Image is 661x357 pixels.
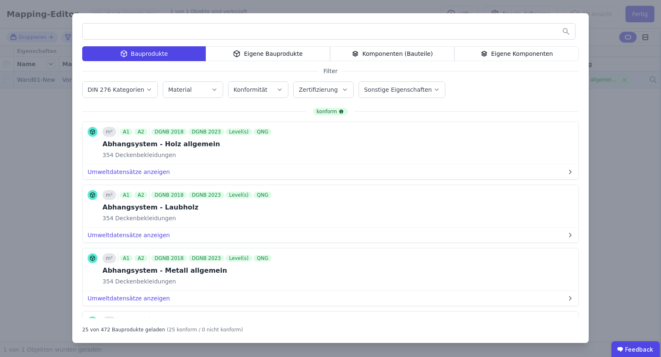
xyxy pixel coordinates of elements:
div: DGNB 2023 [188,129,224,135]
label: DIN 276 Kategorien [88,86,146,93]
span: Deckenbekleidungen [114,214,176,222]
div: m² [102,253,116,263]
div: A1 [120,255,133,262]
div: Level(s) [226,192,252,198]
div: Level(s) [226,255,252,262]
div: Level(s) [226,129,252,135]
button: DIN 276 Kategorien [83,82,157,98]
div: Eigene Komponenten [454,46,579,61]
div: m² [102,190,116,200]
span: 354 [102,277,114,286]
div: Eigene Bauprodukte [206,46,330,61]
div: konform [313,108,347,115]
div: A1 [120,129,133,135]
div: DGNB 2023 [188,192,224,198]
div: m² [102,317,116,326]
span: Deckenbekleidungen [114,151,176,159]
div: A2 [134,192,147,198]
div: QNG [254,129,272,135]
div: (25 konform / 0 nicht konform) [167,323,243,333]
div: DGNB 2018 [151,129,187,135]
label: Zertifizierung [299,86,339,93]
div: 25 von 472 Bauprodukte geladen [82,323,165,333]
button: Sonstige Eigenschaften [359,82,445,98]
div: Bauprodukte [82,46,206,61]
div: Abhangsystem - Holz allgemein [102,139,273,149]
label: Sonstige Eigenschaften [364,86,433,93]
button: Konformität [228,82,288,98]
button: Umweltdatensätze anzeigen [83,291,578,306]
span: Deckenbekleidungen [114,277,176,286]
label: Material [168,86,193,93]
div: QNG [254,255,272,262]
div: Abhangsystem - Laubholz [102,202,273,212]
div: DGNB 2018 [151,255,187,262]
button: Zertifizierung [294,82,353,98]
div: Komponenten (Bauteile) [330,46,454,61]
div: DGNB 2018 [151,192,187,198]
span: 354 [102,214,114,222]
div: QNG [254,192,272,198]
div: A2 [134,255,147,262]
button: Umweltdatensätze anzeigen [83,228,578,243]
div: Abhangsystem - Metall allgemein [102,266,273,276]
div: DGNB 2023 [188,255,224,262]
div: A1 [120,192,133,198]
button: Material [163,82,223,98]
span: 354 [102,151,114,159]
button: Umweltdatensätze anzeigen [83,164,578,179]
label: Konformität [233,86,269,93]
div: A2 [134,129,147,135]
span: Filter [319,67,343,75]
div: m² [102,127,116,137]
